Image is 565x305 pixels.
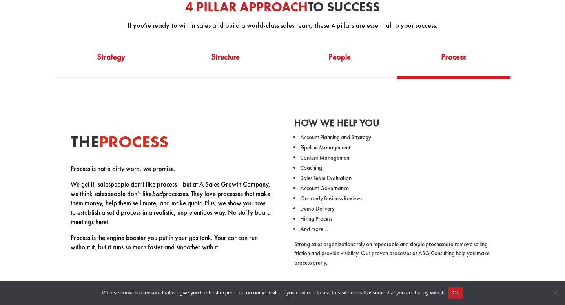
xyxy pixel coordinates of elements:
span: And more… [300,225,328,233]
h2: To Success [71,0,494,18]
span: Process [99,131,168,152]
span: Plus, we show you how to establish a solid process in a realistic, unpretentious way. No stuffy b... [71,199,271,226]
span: We use cookies to ensure that we give you the best experience on our website. If you continue to ... [102,289,445,297]
span: bad [152,189,162,198]
span: Account Planning and Strategy [300,133,371,141]
h3: The [71,134,271,154]
span: Process is the engine booster you put in your gas tank. Your car can run without it, but it runs ... [71,233,258,251]
span: No [551,289,559,297]
span: Demo Delivery [300,205,335,212]
h4: HOW WE HELP YOU [294,118,494,132]
span: Account Governance [300,184,349,192]
span: Coaching [300,164,322,172]
a: People [282,49,397,76]
span: Content Management [300,154,351,162]
span: If you’re ready to win in sales and build a world-class sales team, these 4 pillars are essential... [128,21,437,30]
span: Pipeline Management [300,143,350,151]
button: Ok [448,287,463,299]
span: processes. They love processes that make them money, help them sell more, and make quota. [71,189,270,207]
a: Structure [168,49,282,76]
span: Strong sales organizations rely on repeatable and simple processes to remove selling friction and... [294,240,490,267]
span: Hiring Process [300,215,332,223]
span: Process is not a dirty word, we promise. [71,164,175,173]
span: Sales Team Evaluation [300,174,352,182]
a: Strategy [55,49,169,76]
span: Quarterly Business Reviews [300,194,362,202]
a: Process [397,49,511,76]
span: We get it, salespeople don’t like process– but at A Sales Growth Company, we think salespeople do... [71,180,270,198]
